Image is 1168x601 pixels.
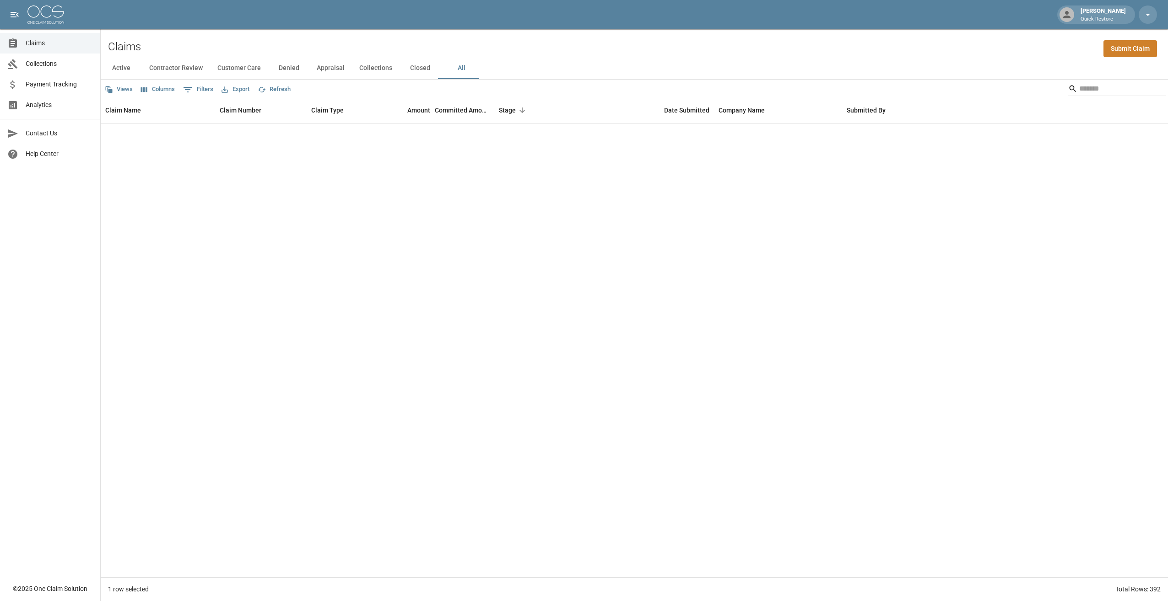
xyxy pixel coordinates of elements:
button: Export [219,82,252,97]
button: Sort [516,104,529,117]
p: Quick Restore [1081,16,1126,23]
div: Date Submitted [664,97,709,123]
div: Company Name [714,97,842,123]
button: Refresh [255,82,293,97]
button: All [441,57,482,79]
button: Closed [400,57,441,79]
button: Contractor Review [142,57,210,79]
div: Total Rows: 392 [1115,585,1161,594]
a: Submit Claim [1103,40,1157,57]
h2: Claims [108,40,141,54]
button: Collections [352,57,400,79]
div: Submitted By [842,97,957,123]
span: Collections [26,59,93,69]
div: dynamic tabs [101,57,1168,79]
button: Views [103,82,135,97]
div: Date Submitted [632,97,714,123]
button: Denied [268,57,309,79]
button: Appraisal [309,57,352,79]
button: Show filters [181,82,216,97]
div: Claim Type [307,97,375,123]
button: open drawer [5,5,24,24]
div: Claim Number [215,97,307,123]
div: Claim Name [101,97,215,123]
div: © 2025 One Claim Solution [13,584,87,593]
span: Claims [26,38,93,48]
div: Claim Type [311,97,344,123]
span: Payment Tracking [26,80,93,89]
div: [PERSON_NAME] [1077,6,1130,23]
div: Committed Amount [435,97,494,123]
button: Customer Care [210,57,268,79]
button: Select columns [139,82,177,97]
span: Help Center [26,149,93,159]
div: Amount [407,97,430,123]
div: Claim Name [105,97,141,123]
img: ocs-logo-white-transparent.png [27,5,64,24]
div: Stage [499,97,516,123]
div: 1 row selected [108,585,149,594]
div: Stage [494,97,632,123]
div: Amount [375,97,435,123]
span: Contact Us [26,129,93,138]
div: Committed Amount [435,97,490,123]
div: Claim Number [220,97,261,123]
button: Active [101,57,142,79]
div: Company Name [719,97,765,123]
span: Analytics [26,100,93,110]
div: Submitted By [847,97,886,123]
div: Search [1068,81,1166,98]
